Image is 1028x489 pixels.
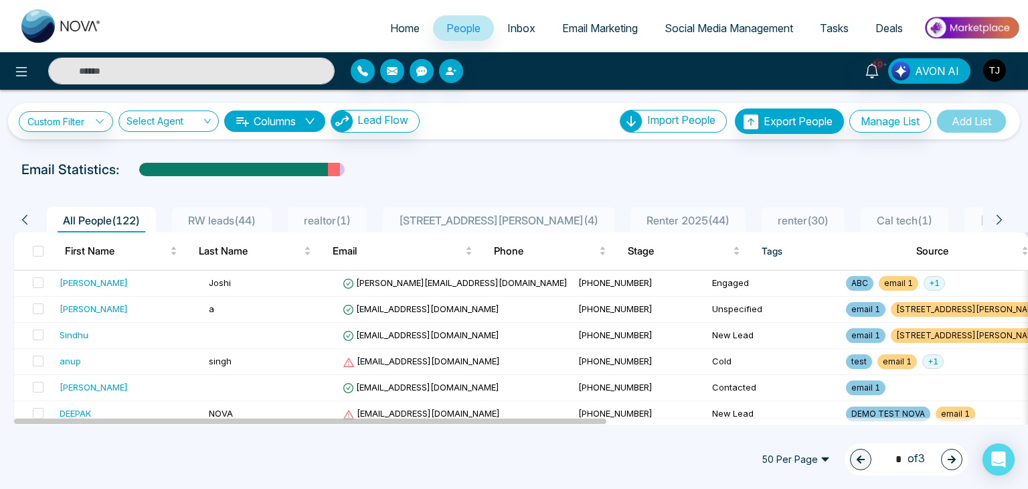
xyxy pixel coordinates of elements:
span: Renter 2025 ( 44 ) [641,214,735,227]
th: Tags [751,232,906,270]
span: a [209,303,214,314]
span: email 1 [936,407,975,421]
span: email 1 [846,302,885,317]
td: Engaged [707,271,841,297]
div: Open Intercom Messenger [982,443,1015,476]
a: 10+ [856,58,888,82]
button: Columnsdown [224,111,325,132]
th: Email [322,232,483,270]
a: People [433,15,494,41]
td: Contacted [707,375,841,401]
a: Deals [862,15,916,41]
a: Custom Filter [19,111,113,132]
span: [PHONE_NUMBER] [578,382,653,393]
span: renter ( 30 ) [772,214,834,227]
span: [PHONE_NUMBER] [578,330,653,340]
span: singh [209,356,232,366]
img: Nova CRM Logo [21,9,102,43]
button: Lead Flow [331,110,420,133]
span: + 1 [924,276,945,291]
th: Last Name [188,232,322,270]
p: Email Statistics: [21,159,119,180]
span: ABC [846,276,873,291]
a: Lead FlowLead Flow [325,110,420,133]
span: Inbox [507,21,535,35]
div: [PERSON_NAME] [60,276,128,289]
span: [PERSON_NAME][EMAIL_ADDRESS][DOMAIN_NAME] [343,277,568,288]
button: AVON AI [888,58,970,84]
button: Export People [735,109,844,134]
th: First Name [54,232,188,270]
a: Home [377,15,433,41]
span: AVON AI [915,63,959,79]
td: New Lead [707,401,841,427]
span: Social Media Management [665,21,793,35]
span: Stage [628,243,730,259]
span: [PHONE_NUMBER] [578,277,653,288]
img: User Avatar [983,59,1006,82]
td: Unspecified [707,297,841,323]
span: of 3 [887,450,925,468]
button: Manage List [849,110,931,133]
td: Cold [707,349,841,375]
span: [EMAIL_ADDRESS][DOMAIN_NAME] [343,303,499,314]
span: [EMAIL_ADDRESS][DOMAIN_NAME] [343,356,500,366]
span: [EMAIL_ADDRESS][DOMAIN_NAME] [343,330,499,340]
a: Tasks [806,15,862,41]
span: 50 Per Page [752,449,839,470]
div: DEEPAK [60,407,91,420]
span: All People ( 122 ) [58,214,145,227]
span: [PHONE_NUMBER] [578,408,653,419]
span: DEMO TEST NOVA [846,407,930,421]
a: Email Marketing [549,15,651,41]
img: Lead Flow [891,62,910,80]
span: Export People [764,115,833,128]
span: [EMAIL_ADDRESS][DOMAIN_NAME] [343,408,500,419]
span: Cal tech ( 1 ) [871,214,938,227]
span: [EMAIL_ADDRESS][DOMAIN_NAME] [343,382,499,393]
a: Inbox [494,15,549,41]
th: Stage [617,232,751,270]
div: [PERSON_NAME] [60,380,128,394]
span: Deals [875,21,903,35]
div: Sindhu [60,328,88,342]
span: [PHONE_NUMBER] [578,356,653,366]
td: New Lead [707,323,841,349]
span: Phone [494,243,596,259]
span: down [305,116,315,127]
span: 10+ [872,58,884,70]
div: [PERSON_NAME] [60,302,128,316]
span: email 1 [879,276,918,291]
span: People [446,21,481,35]
div: anup [60,354,81,368]
th: Phone [483,232,617,270]
span: RW leads ( 44 ) [183,214,261,227]
span: email 1 [877,354,917,369]
span: Import People [647,113,715,127]
span: Last Name [199,243,301,259]
span: [STREET_ADDRESS][PERSON_NAME] ( 4 ) [394,214,604,227]
span: Source [916,243,1019,259]
a: Social Media Management [651,15,806,41]
span: First Name [65,243,167,259]
span: Email Marketing [562,21,638,35]
span: Lead Flow [357,113,408,127]
span: Tasks [820,21,849,35]
span: + 1 [922,354,944,369]
span: email 1 [846,380,885,395]
img: Market-place.gif [923,13,1020,43]
span: test [846,354,872,369]
img: Lead Flow [331,111,353,132]
span: [PHONE_NUMBER] [578,303,653,314]
span: Email [333,243,462,259]
span: NOVA [209,408,233,419]
span: realtor ( 1 ) [298,214,356,227]
span: email 1 [846,328,885,343]
span: Home [390,21,420,35]
span: Joshi [209,277,231,288]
